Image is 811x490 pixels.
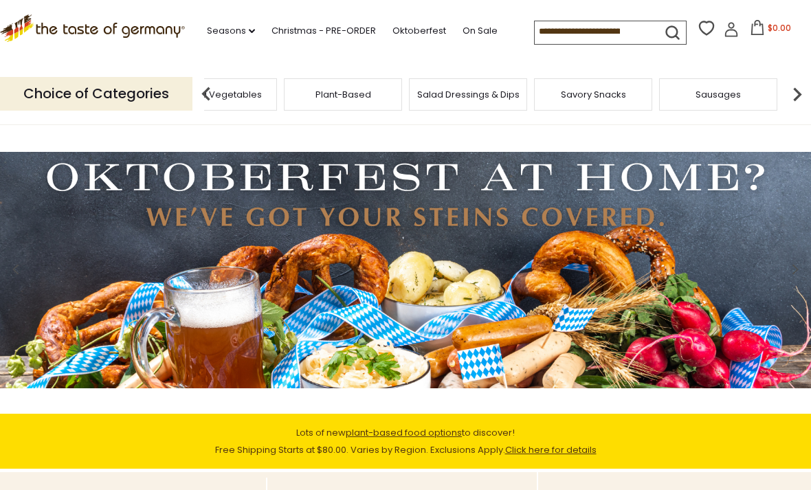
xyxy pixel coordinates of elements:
[392,23,446,38] a: Oktoberfest
[768,22,791,34] span: $0.00
[742,20,800,41] button: $0.00
[271,23,376,38] a: Christmas - PRE-ORDER
[561,89,626,100] a: Savory Snacks
[346,426,462,439] a: plant-based food options
[417,89,520,100] a: Salad Dressings & Dips
[192,80,220,108] img: previous arrow
[315,89,371,100] a: Plant-Based
[207,23,255,38] a: Seasons
[463,23,498,38] a: On Sale
[505,443,597,456] a: Click here for details
[784,80,811,108] img: next arrow
[696,89,741,100] a: Sausages
[215,426,597,456] span: Lots of new to discover! Free Shipping Starts at $80.00. Varies by Region. Exclusions Apply.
